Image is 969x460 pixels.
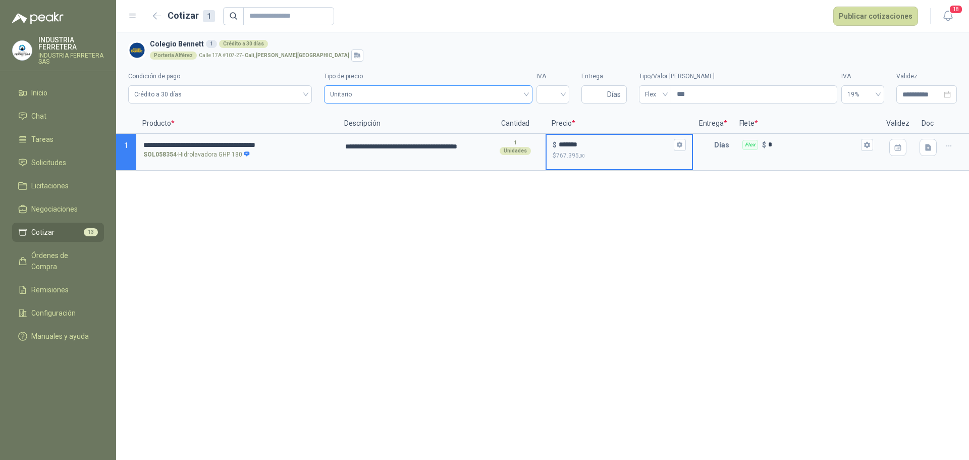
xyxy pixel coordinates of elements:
[559,141,671,148] input: $$767.395,00
[31,87,47,98] span: Inicio
[880,114,916,134] p: Validez
[12,223,104,242] a: Cotizar13
[12,107,104,126] a: Chat
[733,114,880,134] p: Flete
[861,139,873,151] button: Flex $
[553,151,685,161] p: $
[128,41,146,59] img: Company Logo
[939,7,957,25] button: 18
[674,139,686,151] button: $$767.395,00
[31,308,76,319] span: Configuración
[84,228,98,236] span: 13
[150,52,197,60] div: Portería Alférez
[12,327,104,346] a: Manuales y ayuda
[645,87,665,102] span: Flex
[916,114,941,134] p: Doc
[762,139,766,150] p: $
[38,36,104,50] p: INDUSTRIA FERRETERA
[206,40,217,48] div: 1
[150,38,953,49] h3: Colegio Bennett
[607,86,621,103] span: Días
[124,141,128,149] span: 1
[12,246,104,276] a: Órdenes de Compra
[128,72,312,81] label: Condición de pago
[31,331,89,342] span: Manuales y ayuda
[31,203,78,215] span: Negociaciones
[12,153,104,172] a: Solicitudes
[639,72,837,81] label: Tipo/Valor [PERSON_NAME]
[13,41,32,60] img: Company Logo
[245,53,349,58] strong: Cali , [PERSON_NAME][GEOGRAPHIC_DATA]
[556,152,585,159] span: 767.395
[12,176,104,195] a: Licitaciones
[38,53,104,65] p: INDUSTRIA FERRETERA SAS
[768,141,859,148] input: Flex $
[31,157,66,168] span: Solicitudes
[949,5,963,14] span: 18
[12,303,104,323] a: Configuración
[31,111,46,122] span: Chat
[693,114,733,134] p: Entrega
[581,72,627,81] label: Entrega
[833,7,918,26] button: Publicar cotizaciones
[31,227,55,238] span: Cotizar
[553,139,557,150] p: $
[203,10,215,22] div: 1
[714,135,733,155] p: Días
[168,9,215,23] h2: Cotizar
[199,53,349,58] p: Calle 17A #107-27 -
[579,153,585,159] span: ,00
[896,72,957,81] label: Validez
[546,114,692,134] p: Precio
[847,87,878,102] span: 19%
[143,141,331,149] input: SOL058354-Hidrolavadora GHP 180
[31,284,69,295] span: Remisiones
[12,83,104,103] a: Inicio
[219,40,268,48] div: Crédito a 30 días
[31,180,69,191] span: Licitaciones
[742,140,758,150] div: Flex
[500,147,531,155] div: Unidades
[31,134,53,145] span: Tareas
[324,72,532,81] label: Tipo de precio
[485,114,546,134] p: Cantidad
[330,87,526,102] span: Unitario
[338,114,485,134] p: Descripción
[143,150,177,160] strong: SOL058354
[12,130,104,149] a: Tareas
[841,72,884,81] label: IVA
[136,114,338,134] p: Producto
[31,250,94,272] span: Órdenes de Compra
[134,87,306,102] span: Crédito a 30 días
[12,199,104,219] a: Negociaciones
[514,139,517,147] p: 1
[143,150,250,160] p: - Hidrolavadora GHP 180
[536,72,569,81] label: IVA
[12,12,64,24] img: Logo peakr
[12,280,104,299] a: Remisiones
